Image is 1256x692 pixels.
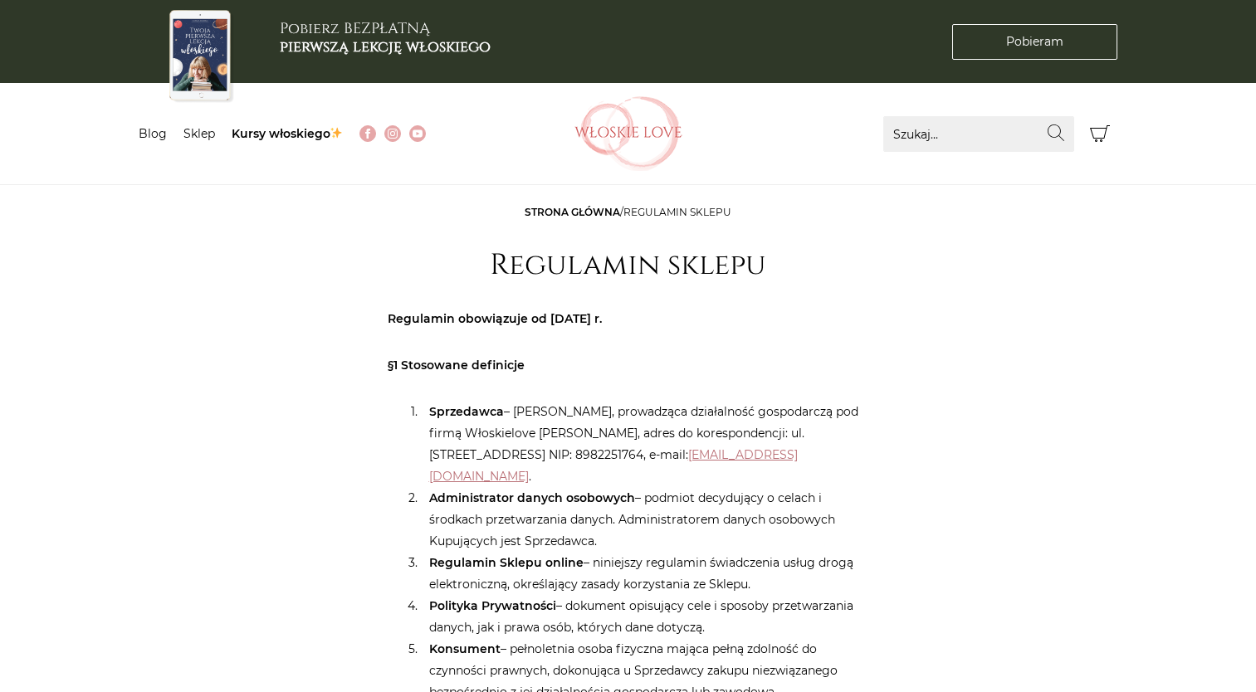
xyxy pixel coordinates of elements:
[139,126,167,141] a: Blog
[1006,33,1063,51] span: Pobieram
[952,24,1117,60] a: Pobieram
[388,311,602,326] strong: Regulamin obowiązuje od [DATE] r.
[421,401,869,487] li: – [PERSON_NAME], prowadząca działalność gospodarczą pod firmą Włoskielove [PERSON_NAME], adres do...
[1083,116,1118,152] button: Koszyk
[883,116,1074,152] input: Szukaj...
[330,127,342,139] img: ✨
[429,641,501,656] strong: Konsument
[232,126,344,141] a: Kursy włoskiego
[421,487,869,552] li: – podmiot decydujący o celach i środkach przetwarzania danych. Administratorem danych osobowych K...
[280,20,491,56] h3: Pobierz BEZPŁATNĄ
[429,598,556,613] strong: Polityka Prywatności
[429,490,635,505] strong: Administrator danych osobowych
[280,37,491,57] b: pierwszą lekcję włoskiego
[490,248,766,283] h1: Regulamin sklepu
[421,552,869,595] li: – niniejszy regulamin świadczenia usług drogą elektroniczną, określający zasady korzystania ze Sk...
[623,206,731,218] span: Regulamin sklepu
[429,404,504,419] strong: Sprzedawca
[429,555,584,570] strong: Regulamin Sklepu online
[183,126,215,141] a: Sklep
[388,358,525,373] strong: §1 Stosowane definicje
[525,206,731,218] span: /
[574,96,682,171] img: Włoskielove
[421,595,869,638] li: – dokument opisujący cele i sposoby przetwarzania danych, jak i prawa osób, których dane dotyczą.
[525,206,620,218] a: Strona główna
